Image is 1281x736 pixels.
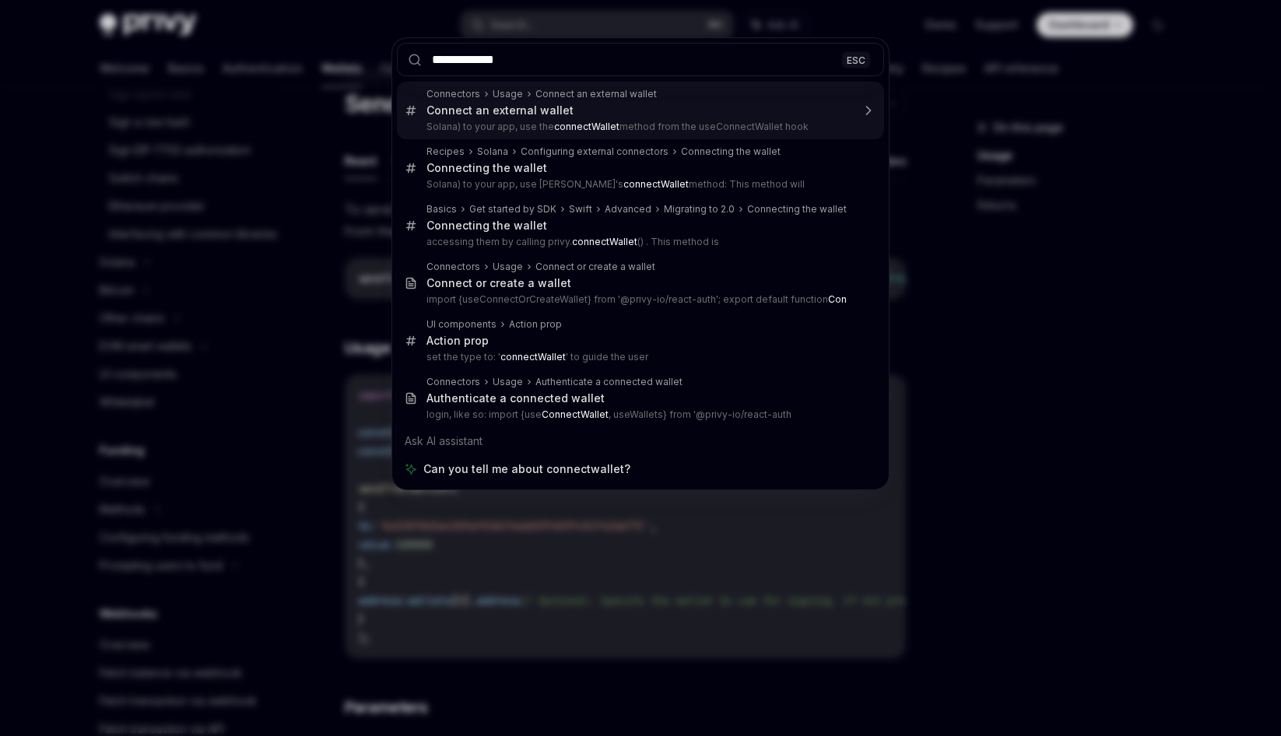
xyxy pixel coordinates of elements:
[426,161,547,175] div: Connecting the wallet
[605,203,651,216] div: Advanced
[521,145,669,158] div: Configuring external connectors
[426,121,851,133] p: Solana) to your app, use the method from the useConnectWallet hook
[747,203,847,216] div: Connecting the wallet
[397,427,884,455] div: Ask AI assistant
[572,236,637,247] b: connectWallet
[477,145,508,158] div: Solana
[426,178,851,191] p: Solana) to your app, use [PERSON_NAME]'s method: This method will
[493,376,523,388] div: Usage
[426,261,480,273] div: Connectors
[426,351,851,363] p: set the type to: ' ' to guide the user
[535,376,683,388] div: Authenticate a connected wallet
[426,318,497,331] div: UI components
[509,318,562,331] div: Action prop
[623,178,689,190] b: connectWallet
[426,145,465,158] div: Recipes
[426,236,851,248] p: accessing them by calling privy. () . This method is
[426,391,605,405] div: Authenticate a connected wallet
[469,203,556,216] div: Get started by SDK
[493,261,523,273] div: Usage
[426,376,480,388] div: Connectors
[426,88,480,100] div: Connectors
[681,145,781,158] div: Connecting the wallet
[426,219,547,233] div: Connecting the wallet
[535,88,657,100] div: Connect an external wallet
[423,461,630,477] span: Can you tell me about connectwallet?
[569,203,592,216] div: Swift
[535,261,655,273] div: Connect or create a wallet
[828,293,847,305] b: Con
[426,408,851,421] p: login, like so: import {use , useWallets} from '@privy-io/react-auth
[426,103,574,117] div: Connect an external wallet
[426,293,851,306] p: import {useConnectOrCreateWallet} from '@privy-io/react-auth'; export default function
[542,408,609,420] b: ConnectWallet
[426,334,489,348] div: Action prop
[664,203,735,216] div: Migrating to 2.0
[426,276,571,290] div: Connect or create a wallet
[554,121,619,132] b: connectWallet
[426,203,457,216] div: Basics
[500,351,566,363] b: connectWallet
[842,51,870,68] div: ESC
[493,88,523,100] div: Usage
